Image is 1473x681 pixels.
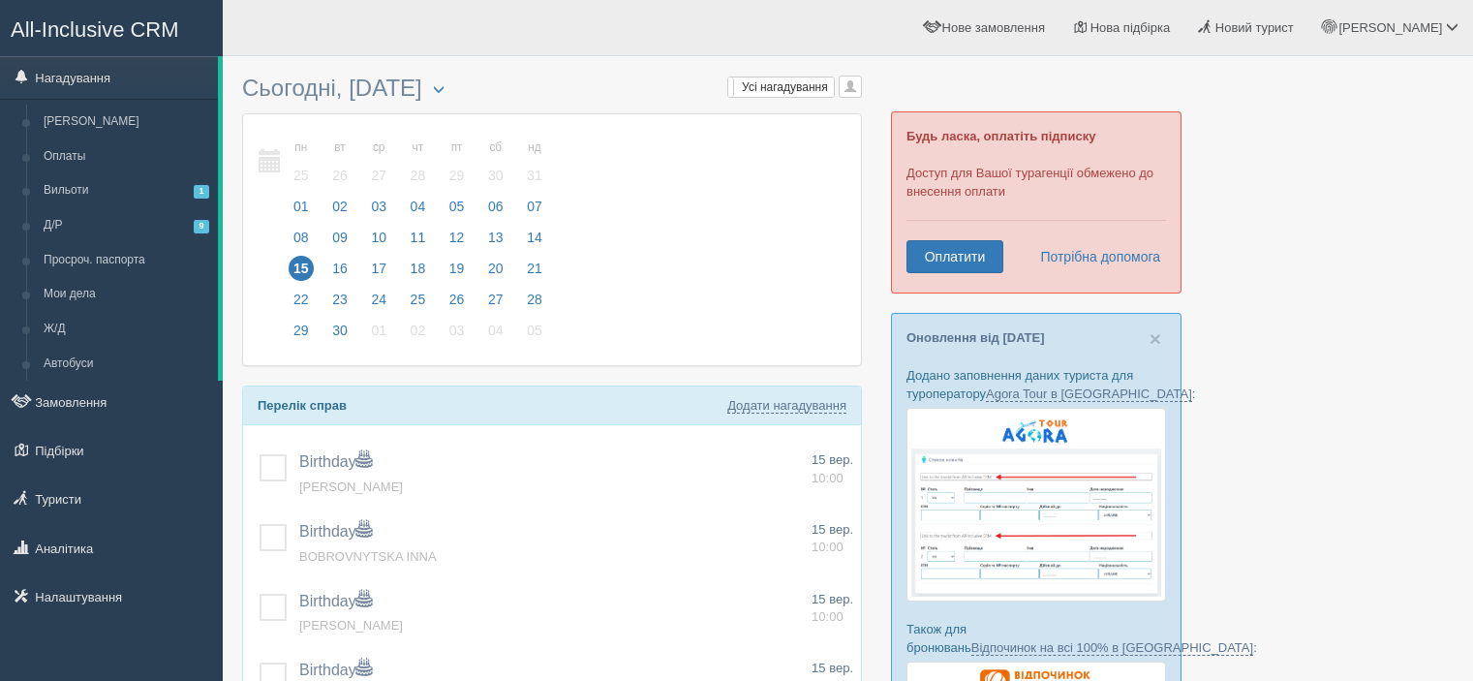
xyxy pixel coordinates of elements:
[35,208,218,243] a: Д/Р9
[400,227,437,258] a: 11
[1215,20,1294,35] span: Новий турист
[194,185,209,198] span: 1
[477,227,514,258] a: 13
[406,163,431,188] span: 28
[360,289,397,320] a: 24
[327,287,353,312] span: 23
[11,17,179,42] span: All-Inclusive CRM
[360,320,397,351] a: 01
[483,287,508,312] span: 27
[439,258,476,289] a: 19
[522,194,547,219] span: 07
[299,523,372,540] span: Birthday
[406,318,431,343] span: 02
[327,225,353,250] span: 09
[406,287,431,312] span: 25
[1090,20,1171,35] span: Нова підбірка
[483,139,508,156] small: сб
[283,258,320,289] a: 15
[522,163,547,188] span: 31
[483,256,508,281] span: 20
[299,453,372,470] a: Birthday
[522,225,547,250] span: 14
[812,522,853,537] span: 15 вер.
[322,320,358,351] a: 30
[812,661,853,675] span: 15 вер.
[445,194,470,219] span: 05
[439,289,476,320] a: 26
[406,225,431,250] span: 11
[906,330,1045,345] a: Оновлення від [DATE]
[299,662,372,678] a: Birthday
[483,163,508,188] span: 30
[727,398,846,414] a: Додати нагадування
[258,398,347,413] b: Перелік справ
[742,80,828,94] span: Усі нагадування
[445,318,470,343] span: 03
[439,227,476,258] a: 12
[1028,240,1161,273] a: Потрібна допомога
[299,480,403,494] a: [PERSON_NAME]
[812,471,844,485] span: 10:00
[477,196,514,227] a: 06
[439,129,476,196] a: пт 29
[812,451,853,487] a: 15 вер. 10:00
[1150,327,1161,350] span: ×
[483,194,508,219] span: 06
[322,227,358,258] a: 09
[35,347,218,382] a: Автобуси
[812,521,853,557] a: 15 вер. 10:00
[400,129,437,196] a: чт 28
[400,258,437,289] a: 18
[971,640,1253,656] a: Відпочинок на всі 100% в [GEOGRAPHIC_DATA]
[477,258,514,289] a: 20
[366,287,391,312] span: 24
[406,256,431,281] span: 18
[366,194,391,219] span: 03
[327,318,353,343] span: 30
[289,194,314,219] span: 01
[483,318,508,343] span: 04
[289,318,314,343] span: 29
[1,1,222,54] a: All-Inclusive CRM
[327,139,353,156] small: вт
[906,408,1166,602] img: agora-tour-%D1%84%D0%BE%D1%80%D0%BC%D0%B0-%D0%B1%D1%80%D0%BE%D0%BD%D1%8E%D0%B2%D0%B0%D0%BD%D0%BD%...
[289,225,314,250] span: 08
[445,139,470,156] small: пт
[299,549,437,564] a: BOBROVNYTSKA INNA
[445,225,470,250] span: 12
[299,618,403,633] a: [PERSON_NAME]
[812,592,853,606] span: 15 вер.
[516,289,548,320] a: 28
[906,240,1003,273] a: Оплатити
[906,620,1166,657] p: Також для бронювань :
[283,129,320,196] a: пн 25
[322,129,358,196] a: вт 26
[891,111,1181,294] div: Доступ для Вашої турагенції обмежено до внесення оплати
[400,320,437,351] a: 02
[986,387,1192,402] a: Agora Tour в [GEOGRAPHIC_DATA]
[516,227,548,258] a: 14
[35,173,218,208] a: Вильоти1
[1150,328,1161,349] button: Close
[445,287,470,312] span: 26
[522,318,547,343] span: 05
[327,194,353,219] span: 02
[522,139,547,156] small: нд
[439,320,476,351] a: 03
[289,163,314,188] span: 25
[327,256,353,281] span: 16
[35,243,218,278] a: Просроч. паспорта
[516,196,548,227] a: 07
[906,366,1166,403] p: Додано заповнення даних туриста для туроператору :
[477,320,514,351] a: 04
[1338,20,1442,35] span: [PERSON_NAME]
[194,220,209,232] span: 9
[35,277,218,312] a: Мои дела
[35,312,218,347] a: Ж/Д
[483,225,508,250] span: 13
